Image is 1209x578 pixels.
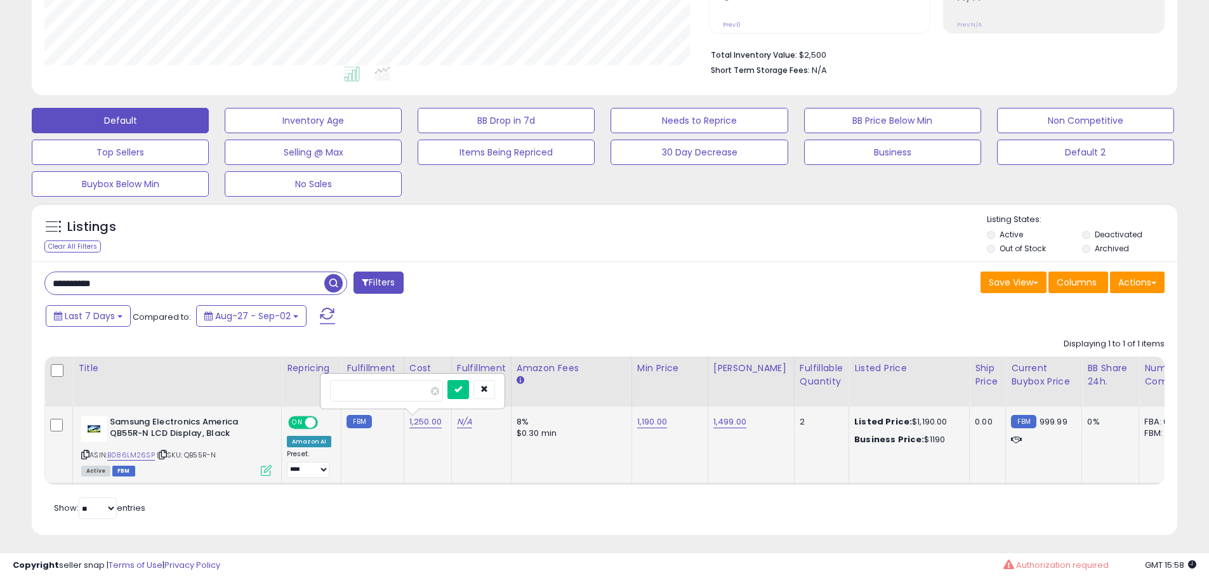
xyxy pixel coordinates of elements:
[517,428,622,439] div: $0.30 min
[215,310,291,322] span: Aug-27 - Sep-02
[1144,362,1191,388] div: Num of Comp.
[164,559,220,571] a: Privacy Policy
[418,108,595,133] button: BB Drop in 7d
[347,415,371,428] small: FBM
[289,417,305,428] span: ON
[713,362,789,375] div: [PERSON_NAME]
[457,416,472,428] a: N/A
[713,416,746,428] a: 1,499.00
[854,434,960,445] div: $1190
[287,436,331,447] div: Amazon AI
[517,416,622,428] div: 8%
[711,65,810,76] b: Short Term Storage Fees:
[1144,428,1186,439] div: FBM: 4
[1144,416,1186,428] div: FBA: 0
[804,108,981,133] button: BB Price Below Min
[347,362,398,375] div: Fulfillment
[353,272,403,294] button: Filters
[225,108,402,133] button: Inventory Age
[800,362,843,388] div: Fulfillable Quantity
[107,450,155,461] a: B086LM26SP
[975,416,996,428] div: 0.00
[854,416,960,428] div: $1,190.00
[110,416,264,443] b: Samsung Electronics America QB55R-N LCD Display, Black
[1095,229,1142,240] label: Deactivated
[287,450,331,478] div: Preset:
[13,559,59,571] strong: Copyright
[517,362,626,375] div: Amazon Fees
[54,502,145,514] span: Show: entries
[1040,416,1067,428] span: 999.99
[109,559,162,571] a: Terms of Use
[1087,416,1129,428] div: 0%
[81,416,107,442] img: 313vY5bhJkL._SL40_.jpg
[997,108,1174,133] button: Non Competitive
[32,171,209,197] button: Buybox Below Min
[1048,272,1108,293] button: Columns
[32,108,209,133] button: Default
[812,64,827,76] span: N/A
[81,466,110,476] span: All listings currently available for purchase on Amazon
[854,433,924,445] b: Business Price:
[225,140,402,165] button: Selling @ Max
[804,140,981,165] button: Business
[32,140,209,165] button: Top Sellers
[112,466,135,476] span: FBM
[997,140,1174,165] button: Default 2
[611,140,788,165] button: 30 Day Decrease
[409,362,446,375] div: Cost
[637,416,667,428] a: 1,190.00
[46,305,131,327] button: Last 7 Days
[981,272,1047,293] button: Save View
[517,375,524,386] small: Amazon Fees.
[44,240,101,253] div: Clear All Filters
[157,450,216,460] span: | SKU: QB55R-N
[67,218,116,236] h5: Listings
[1057,276,1097,289] span: Columns
[287,362,336,375] div: Repricing
[800,416,839,428] div: 2
[957,21,982,29] small: Prev: N/A
[854,362,964,375] div: Listed Price
[1087,362,1133,388] div: BB Share 24h.
[1011,362,1076,388] div: Current Buybox Price
[196,305,307,327] button: Aug-27 - Sep-02
[13,560,220,572] div: seller snap | |
[611,108,788,133] button: Needs to Reprice
[723,21,741,29] small: Prev: 0
[316,417,336,428] span: OFF
[457,362,506,388] div: Fulfillment Cost
[65,310,115,322] span: Last 7 Days
[418,140,595,165] button: Items Being Repriced
[409,416,442,428] a: 1,250.00
[1095,243,1129,254] label: Archived
[975,362,1000,388] div: Ship Price
[1000,243,1046,254] label: Out of Stock
[1145,559,1196,571] span: 2025-09-10 15:58 GMT
[711,46,1155,62] li: $2,500
[1064,338,1165,350] div: Displaying 1 to 1 of 1 items
[637,362,703,375] div: Min Price
[1110,272,1165,293] button: Actions
[225,171,402,197] button: No Sales
[987,214,1177,226] p: Listing States:
[81,416,272,475] div: ASIN:
[711,49,797,60] b: Total Inventory Value:
[1000,229,1023,240] label: Active
[854,416,912,428] b: Listed Price:
[78,362,276,375] div: Title
[133,311,191,323] span: Compared to:
[1011,415,1036,428] small: FBM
